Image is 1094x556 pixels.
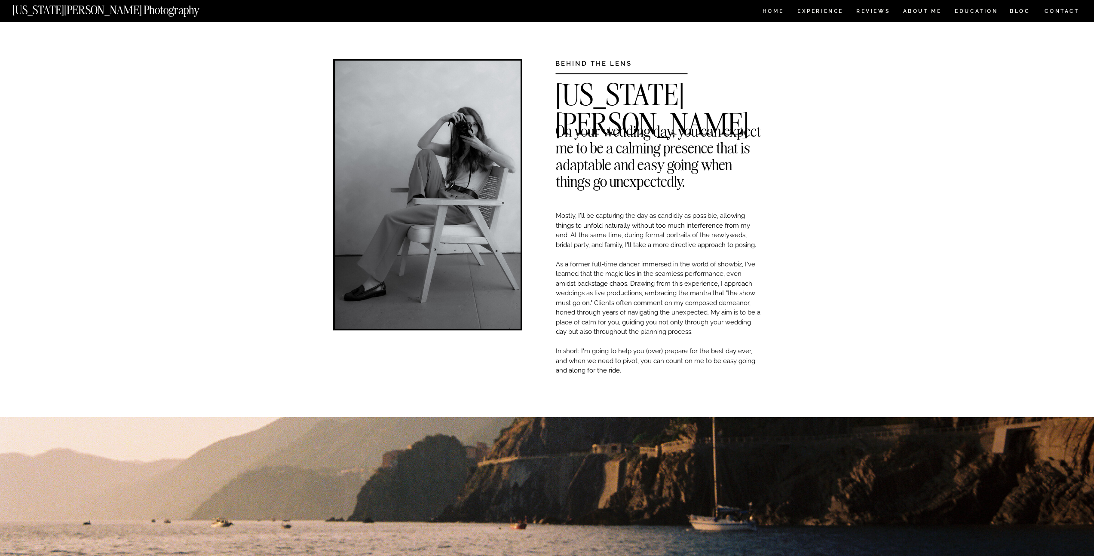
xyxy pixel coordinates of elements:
a: REVIEWS [856,9,889,16]
a: [US_STATE][PERSON_NAME] Photography [12,4,228,12]
a: BLOG [1010,9,1030,16]
a: CONTACT [1044,6,1080,16]
a: ABOUT ME [903,9,942,16]
h2: On your wedding day, you can expect me to be a calming presence that is adaptable and easy going ... [556,122,761,135]
a: HOME [761,9,785,16]
a: EDUCATION [954,9,999,16]
a: Experience [797,9,843,16]
h2: [US_STATE][PERSON_NAME] [555,80,761,93]
h3: BEHIND THE LENS [555,59,661,65]
p: Mostly, I'll be capturing the day as candidly as possible, allowing things to unfold naturally wi... [556,211,761,439]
